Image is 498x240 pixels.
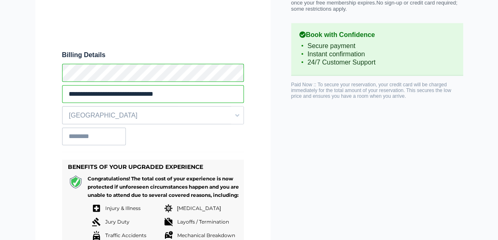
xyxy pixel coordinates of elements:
[63,108,243,122] span: [GEOGRAPHIC_DATA]
[299,58,455,67] li: 24/7 Customer Support
[299,31,455,39] b: Book with Confidence
[62,51,244,59] span: Billing Details
[291,82,451,99] span: Paid Now :: To secure your reservation, your credit card will be charged immediately for the tota...
[299,42,455,50] li: Secure payment
[299,50,455,58] li: Instant confirmation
